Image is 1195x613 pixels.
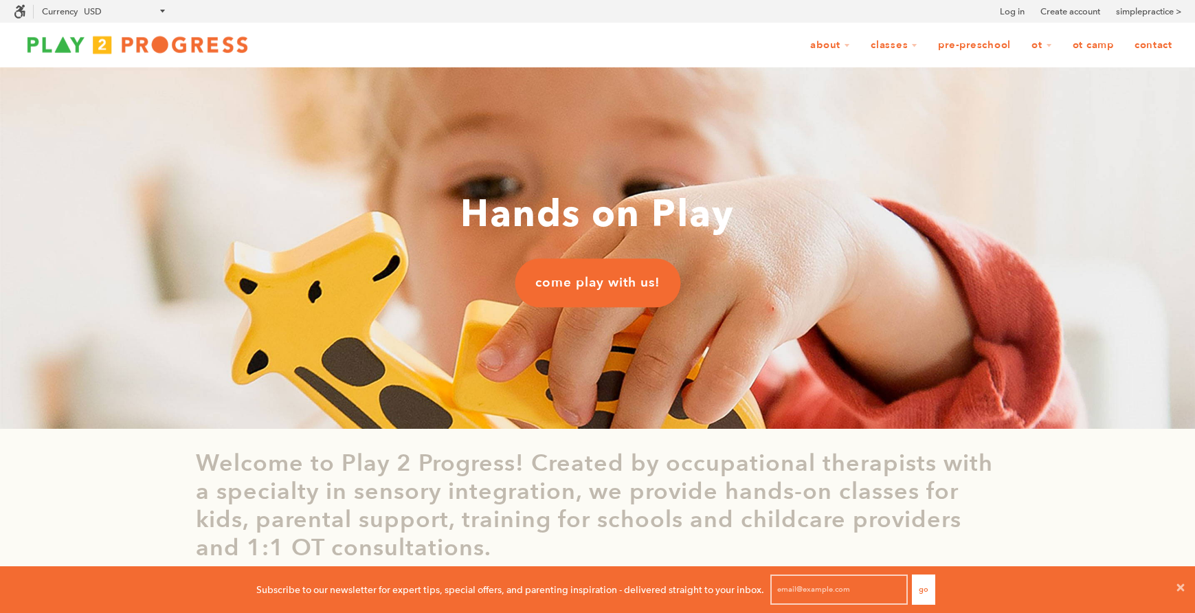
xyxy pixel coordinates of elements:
a: Pre-Preschool [929,32,1020,58]
a: OT [1023,32,1061,58]
input: email@example.com [770,575,908,605]
a: Create account [1040,5,1100,19]
a: come play with us! [515,259,680,307]
button: Go [912,575,935,605]
a: OT Camp [1064,32,1123,58]
a: Log in [1000,5,1025,19]
img: Play2Progress logo [14,31,261,58]
label: Currency [42,6,78,16]
a: Contact [1126,32,1181,58]
a: About [801,32,859,58]
a: Classes [862,32,926,58]
span: come play with us! [535,274,660,292]
p: Welcome to Play 2 Progress! Created by occupational therapists with a specialty in sensory integr... [196,449,1000,561]
a: simplepractice > [1116,5,1181,19]
p: Subscribe to our newsletter for expert tips, special offers, and parenting inspiration - delivere... [256,582,764,597]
